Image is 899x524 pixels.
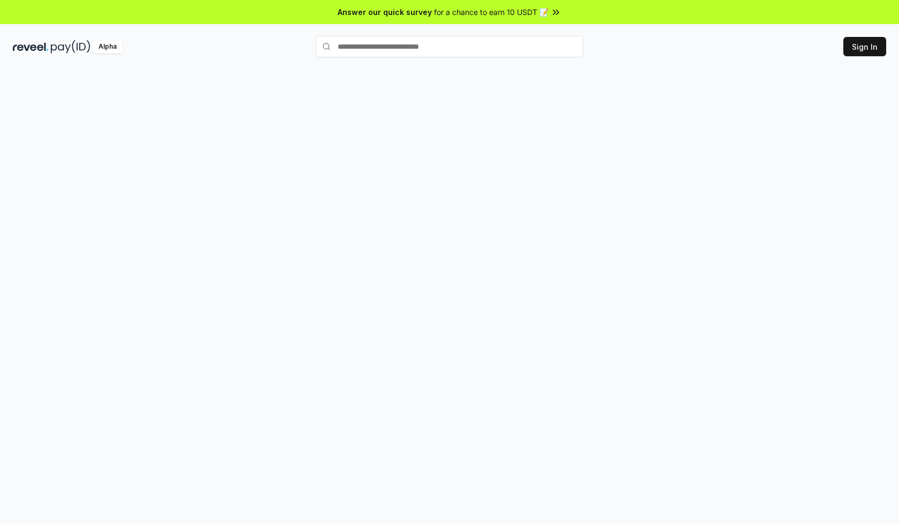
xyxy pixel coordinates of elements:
[51,40,90,54] img: pay_id
[338,6,432,18] span: Answer our quick survey
[93,40,123,54] div: Alpha
[843,37,886,56] button: Sign In
[434,6,548,18] span: for a chance to earn 10 USDT 📝
[13,40,49,54] img: reveel_dark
